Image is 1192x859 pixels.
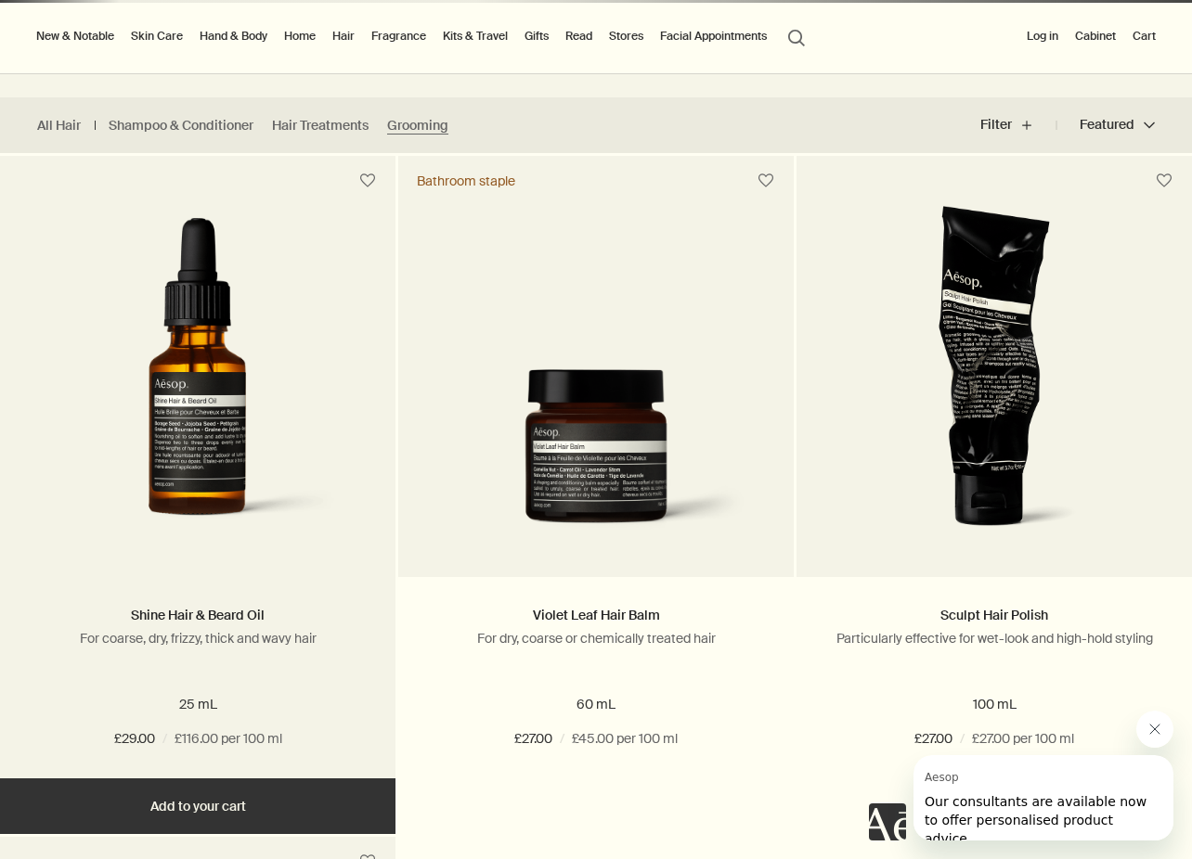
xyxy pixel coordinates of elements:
a: Shine Hair & Beard Oil [131,607,265,623]
a: Read [562,25,596,47]
img: Violet Leaf Hair Balm in amber glass jar [426,369,766,549]
p: Particularly effective for wet-look and high-hold styling [824,630,1164,647]
span: / [162,728,167,750]
a: Hair [329,25,358,47]
a: Gifts [521,25,552,47]
button: Save to cabinet [351,164,384,198]
a: Home [280,25,319,47]
a: All Hair [37,117,81,135]
div: Bathroom staple [417,173,515,189]
img: Sculpt Hair Polish in black tube [849,206,1139,549]
a: Sculpt Hair Polish [940,607,1048,623]
a: Shampoo & Conditioner [109,117,253,135]
a: Skin Care [127,25,187,47]
a: Hand & Body [196,25,271,47]
button: Stores [605,25,647,47]
button: Log in [1023,25,1062,47]
span: / [560,728,564,750]
iframe: Close message from Aesop [1136,711,1173,748]
a: Violet Leaf Hair Balm in amber glass jar [398,206,794,577]
p: For coarse, dry, frizzy, thick and wavy hair [28,630,368,647]
iframe: Message from Aesop [913,755,1173,840]
button: Open search [780,19,813,54]
span: £27.00 [514,728,552,750]
a: Kits & Travel [439,25,512,47]
button: Featured [1056,103,1155,147]
img: Shine Hair & Beard Oil 25mL with pipette [28,218,368,549]
a: Violet Leaf Hair Balm [533,607,660,623]
span: £116.00 per 100 ml [175,728,282,750]
div: Aesop says "Our consultants are available now to offer personalised product advice.". Open messag... [869,711,1173,840]
a: Cabinet [1071,25,1120,47]
p: For dry, coarse or chemically treated hair [426,630,766,647]
a: Hair Treatments [272,117,369,135]
span: Our consultants are available now to offer personalised product advice. [11,39,233,91]
button: Filter [980,103,1056,147]
a: Grooming [387,117,448,135]
button: New & Notable [32,25,118,47]
button: Save to cabinet [749,164,783,198]
button: Cart [1129,25,1160,47]
a: Sculpt Hair Polish in black tube [797,206,1192,577]
span: £29.00 [114,728,155,750]
span: £45.00 per 100 ml [572,728,678,750]
a: Facial Appointments [656,25,771,47]
button: Save to cabinet [1147,164,1181,198]
iframe: no content [869,803,906,840]
a: Fragrance [368,25,430,47]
